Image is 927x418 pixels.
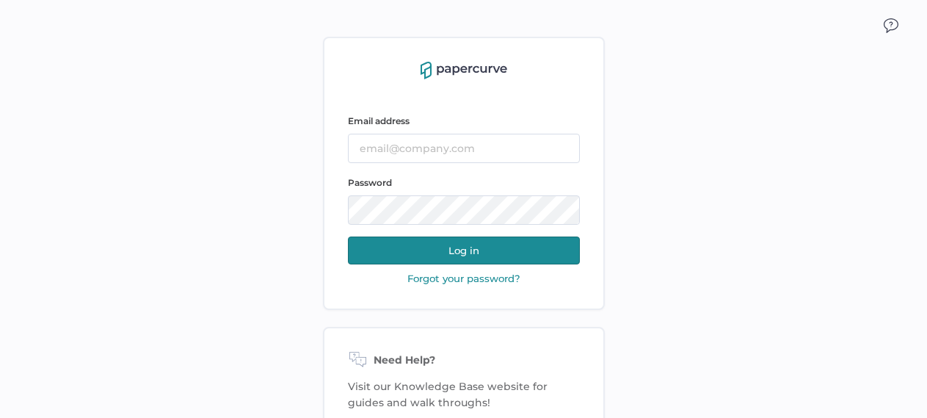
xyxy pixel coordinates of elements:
input: email@company.com [348,134,580,163]
img: need-help-icon.d526b9f7.svg [348,352,368,370]
div: Need Help? [348,352,580,370]
span: Password [348,177,392,188]
button: Log in [348,237,580,264]
span: Email address [348,115,410,126]
img: icon_chat.2bd11823.svg [884,18,898,33]
img: papercurve-logo-colour.7244d18c.svg [421,62,507,79]
button: Forgot your password? [403,272,525,285]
